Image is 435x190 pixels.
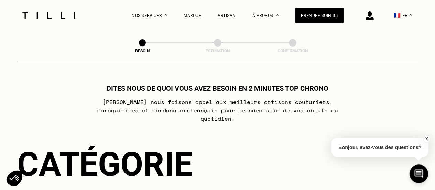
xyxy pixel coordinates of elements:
[184,13,201,18] a: Marque
[366,11,374,20] img: icône connexion
[164,14,167,16] img: Menu déroulant
[183,49,252,53] div: Estimation
[295,8,344,23] a: Prendre soin ici
[218,13,236,18] a: Artisan
[331,138,428,157] p: Bonjour, avez-vous des questions?
[394,12,401,19] span: 🇫🇷
[423,135,430,143] button: X
[81,98,354,123] p: [PERSON_NAME] nous faisons appel aux meilleurs artisans couturiers , maroquiniers et cordonniers ...
[17,145,418,183] div: Catégorie
[258,49,327,53] div: Confirmation
[409,14,412,16] img: menu déroulant
[107,84,328,92] h1: Dites nous de quoi vous avez besoin en 2 minutes top chrono
[276,14,279,16] img: Menu déroulant à propos
[20,12,78,19] img: Logo du service de couturière Tilli
[108,49,177,53] div: Besoin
